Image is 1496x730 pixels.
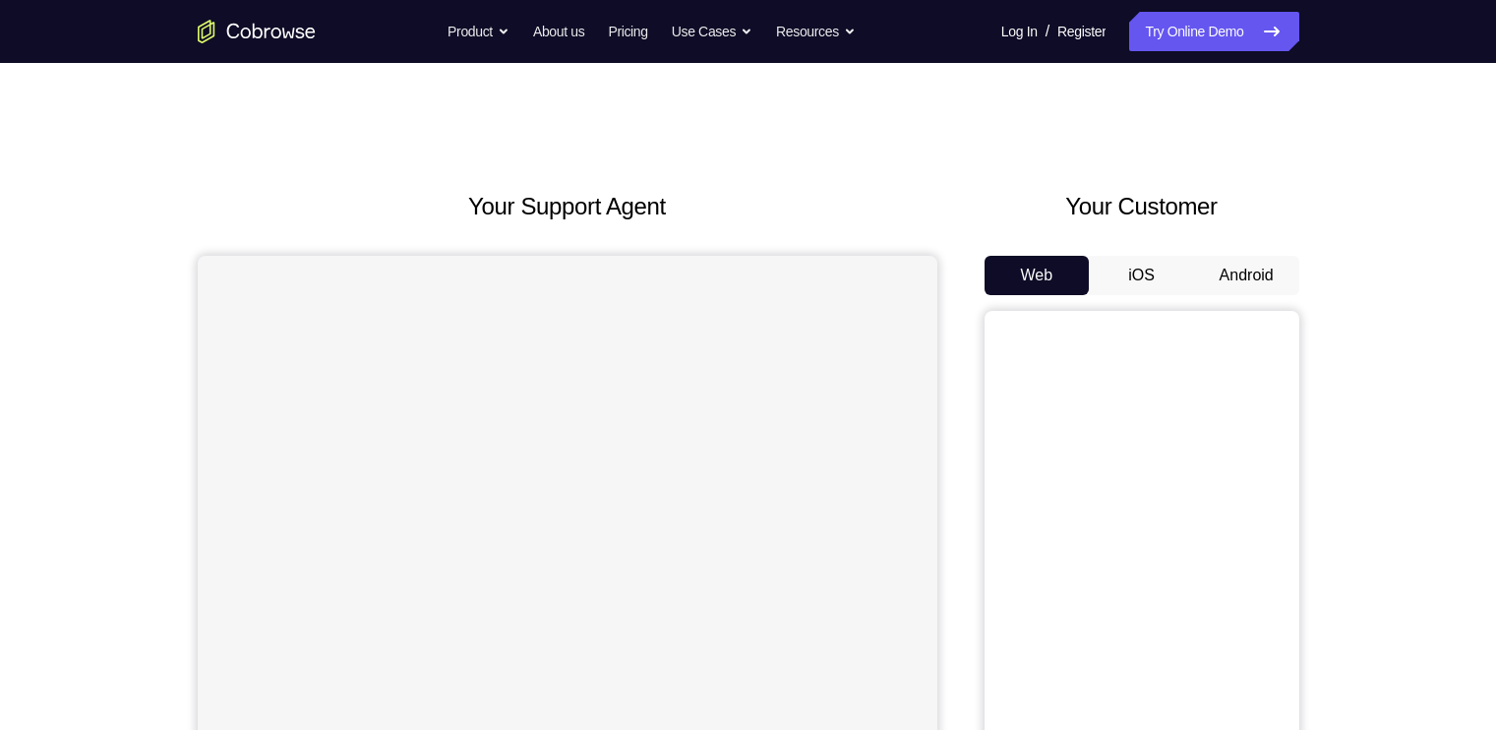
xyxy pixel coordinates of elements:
[1129,12,1298,51] a: Try Online Demo
[608,12,647,51] a: Pricing
[1194,256,1299,295] button: Android
[985,256,1090,295] button: Web
[448,12,509,51] button: Product
[533,12,584,51] a: About us
[1057,12,1106,51] a: Register
[1046,20,1049,43] span: /
[198,189,937,224] h2: Your Support Agent
[672,12,752,51] button: Use Cases
[985,189,1299,224] h2: Your Customer
[776,12,856,51] button: Resources
[198,20,316,43] a: Go to the home page
[1089,256,1194,295] button: iOS
[1001,12,1038,51] a: Log In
